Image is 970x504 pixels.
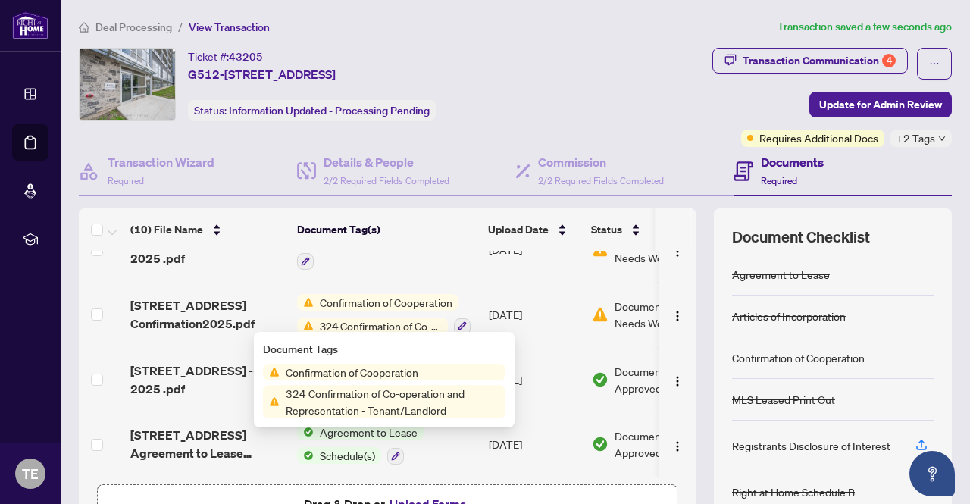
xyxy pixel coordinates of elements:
span: G512-[STREET_ADDRESS] [188,65,336,83]
span: +2 Tags [896,130,935,147]
span: Status [591,221,622,238]
article: Transaction saved a few seconds ago [778,18,952,36]
span: [STREET_ADDRESS] Confirmation2025.pdf [130,296,285,333]
img: Document Status [592,306,609,323]
h4: Details & People [324,153,449,171]
span: Confirmation of Cooperation [314,294,458,311]
span: Information Updated - Processing Pending [229,104,430,117]
h4: Documents [761,153,824,171]
span: Agreement to Lease [314,424,424,440]
img: Logo [671,375,684,387]
img: Status Icon [297,294,314,311]
span: (10) File Name [130,221,203,238]
div: Document Tags [263,341,505,358]
li: / [178,18,183,36]
div: 4 [882,54,896,67]
h4: Commission [538,153,664,171]
span: ellipsis [929,58,940,69]
span: Required [761,175,797,186]
button: Logo [665,432,690,456]
span: Document Approved [615,363,709,396]
h4: Transaction Wizard [108,153,214,171]
span: 324 Confirmation of Co-operation and Representation - Tenant/Landlord [280,385,505,418]
img: Status Icon [297,318,314,334]
button: Open asap [909,451,955,496]
img: Status Icon [263,393,280,410]
th: Upload Date [482,208,585,251]
th: Status [585,208,714,251]
th: Document Tag(s) [291,208,482,251]
div: Ticket #: [188,48,263,65]
img: Status Icon [263,364,280,380]
div: Articles of Incorporation [732,308,846,324]
img: Document Status [592,371,609,388]
td: [DATE] [483,412,586,477]
img: Logo [671,310,684,322]
img: Logo [671,440,684,452]
div: Agreement to Lease [732,266,830,283]
th: (10) File Name [124,208,291,251]
img: Status Icon [297,424,314,440]
img: Logo [671,246,684,258]
div: Confirmation of Cooperation [732,349,865,366]
span: TE [22,463,39,484]
span: Schedule(s) [314,447,381,464]
button: Status IconConfirmation of CooperationStatus Icon324 Confirmation of Co-operation and Representat... [297,294,471,335]
span: Requires Additional Docs [759,130,878,146]
span: home [79,22,89,33]
button: Update for Admin Review [809,92,952,117]
div: Registrants Disclosure of Interest [732,437,890,454]
button: Logo [665,368,690,392]
span: Upload Date [488,221,549,238]
span: [STREET_ADDRESS] -RTA 2025 .pdf [130,362,285,398]
span: Deal Processing [95,20,172,34]
span: down [938,135,946,142]
span: Required [108,175,144,186]
div: Right at Home Schedule B [732,484,855,500]
img: logo [12,11,48,39]
img: Status Icon [297,447,314,464]
span: [STREET_ADDRESS] Agreement to Lease Accepted 2025.pdf [130,426,285,462]
span: 324 Confirmation of Co-operation and Representation - Tenant/Landlord [314,318,448,334]
div: Status: [188,100,436,121]
span: View Transaction [189,20,270,34]
span: Confirmation of Cooperation [280,364,424,380]
span: 2/2 Required Fields Completed [324,175,449,186]
td: [DATE] [483,347,586,412]
div: MLS Leased Print Out [732,391,835,408]
div: Transaction Communication [743,49,896,73]
td: [DATE] [483,282,586,347]
span: Document Needs Work [615,298,693,331]
span: 2/2 Required Fields Completed [538,175,664,186]
span: 43205 [229,50,263,64]
button: Transaction Communication4 [712,48,908,74]
button: Logo [665,302,690,327]
button: Status IconAgreement to LeaseStatus IconSchedule(s) [297,424,424,465]
span: Update for Admin Review [819,92,942,117]
span: Document Checklist [732,227,870,248]
img: Document Status [592,436,609,452]
img: IMG-X12156763_1.jpg [80,49,175,120]
span: Document Approved [615,427,709,461]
